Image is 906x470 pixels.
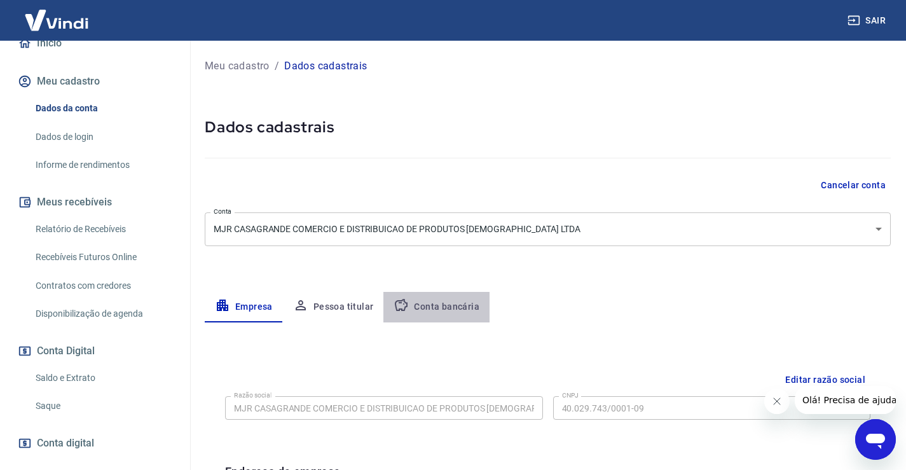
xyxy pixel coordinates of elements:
[20,33,31,43] img: website_grey.svg
[205,117,891,137] h5: Dados cadastrais
[795,386,896,414] iframe: Mensagem da empresa
[283,292,384,322] button: Pessoa titular
[37,434,94,452] span: Conta digital
[15,337,175,365] button: Conta Digital
[562,391,579,400] label: CNPJ
[15,1,98,39] img: Vindi
[383,292,490,322] button: Conta bancária
[205,212,891,246] div: MJR CASAGRANDE COMERCIO E DISTRIBUICAO DE PRODUTOS [DEMOGRAPHIC_DATA] LTDA
[275,59,279,74] p: /
[31,273,175,299] a: Contratos com credores
[31,216,175,242] a: Relatório de Recebíveis
[15,29,175,57] a: Início
[780,368,870,392] button: Editar razão social
[855,419,896,460] iframe: Botão para abrir a janela de mensagens
[31,244,175,270] a: Recebíveis Futuros Online
[20,20,31,31] img: logo_orange.svg
[15,67,175,95] button: Meu cadastro
[31,152,175,178] a: Informe de rendimentos
[36,20,62,31] div: v 4.0.25
[284,59,367,74] p: Dados cadastrais
[53,74,63,84] img: tab_domain_overview_orange.svg
[764,389,790,414] iframe: Fechar mensagem
[15,429,175,457] a: Conta digital
[31,301,175,327] a: Disponibilização de agenda
[205,59,270,74] a: Meu cadastro
[33,33,182,43] div: [PERSON_NAME]: [DOMAIN_NAME]
[31,95,175,121] a: Dados da conta
[214,207,231,216] label: Conta
[205,292,283,322] button: Empresa
[816,174,891,197] button: Cancelar conta
[67,75,97,83] div: Domínio
[234,391,271,400] label: Razão social
[134,74,144,84] img: tab_keywords_by_traffic_grey.svg
[845,9,891,32] button: Sair
[31,365,175,391] a: Saldo e Extrato
[148,75,204,83] div: Palavras-chave
[31,124,175,150] a: Dados de login
[31,393,175,419] a: Saque
[8,9,107,19] span: Olá! Precisa de ajuda?
[15,188,175,216] button: Meus recebíveis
